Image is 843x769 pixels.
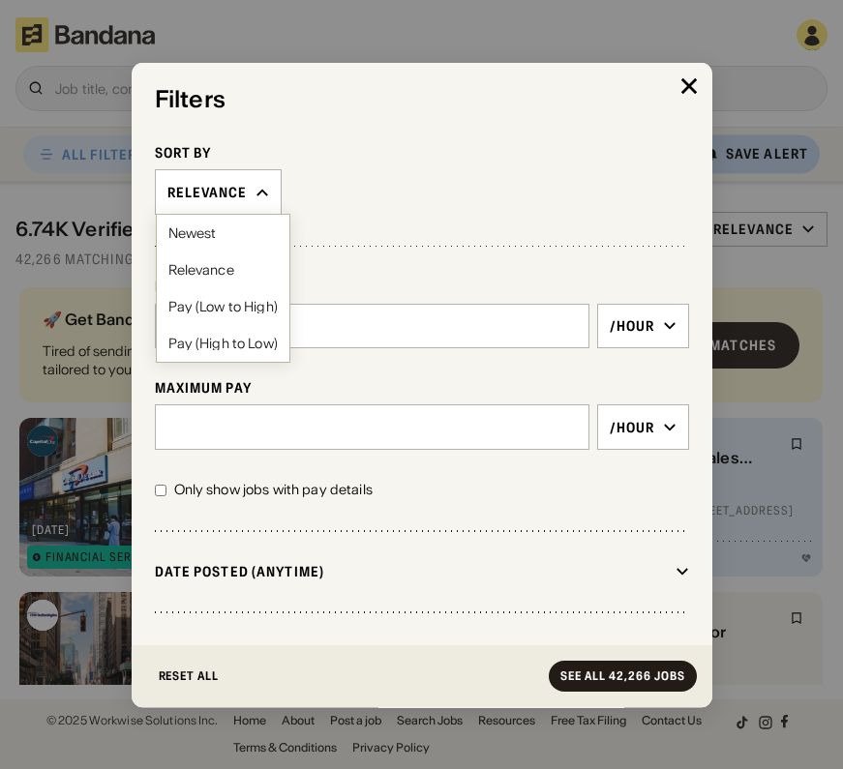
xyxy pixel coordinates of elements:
[155,278,689,295] div: Minimum Pay
[168,225,278,239] div: Newest
[167,183,248,200] div: Relevance
[159,670,220,682] div: Reset All
[155,144,689,162] div: Sort By
[168,336,278,349] div: Pay (High to Low)
[610,418,655,435] div: /hour
[155,379,689,397] div: Maximum Pay
[155,643,668,661] div: Industries
[610,316,655,334] div: /hour
[155,562,668,579] div: Date Posted (Anytime)
[174,480,373,499] div: Only show jobs with pay details
[155,85,689,113] div: Filters
[168,299,278,312] div: Pay (Low to High)
[560,670,684,682] div: See all 42,266 jobs
[168,262,278,276] div: Relevance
